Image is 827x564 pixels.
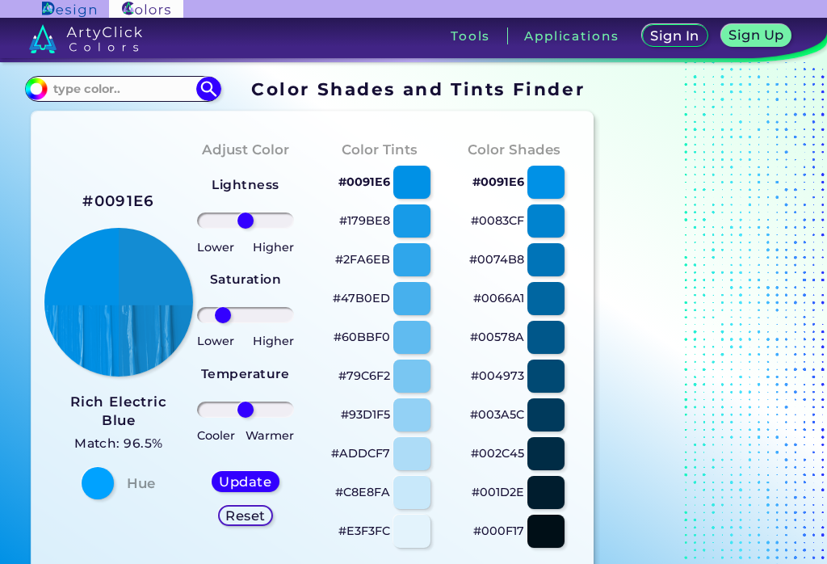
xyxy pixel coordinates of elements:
p: #47B0ED [333,288,390,308]
h5: Sign Up [731,29,781,41]
h4: Color Tints [342,138,418,162]
img: icon search [196,77,220,101]
h5: Sign In [653,30,696,42]
h2: #0091E6 [82,191,154,212]
p: #2FA6EB [335,250,390,269]
p: #0091E6 [472,172,524,192]
h1: Color Shades and Tints Finder [251,77,585,101]
h5: Update [222,475,270,487]
h4: Color Shades [468,138,560,162]
img: ArtyClick Design logo [42,2,96,17]
h3: Rich Electric Blue [52,393,186,431]
p: #E3F3FC [338,521,390,541]
h5: Match: 96.5% [52,433,186,454]
p: #0091E6 [338,172,390,192]
p: #003A5C [470,405,524,424]
input: type color.. [48,78,198,99]
p: #004973 [471,366,524,385]
strong: Lightness [212,177,279,192]
p: #00578A [470,327,524,347]
p: #0074B8 [469,250,524,269]
p: #179BE8 [339,211,390,230]
p: #000F17 [473,521,524,541]
a: Sign Up [724,26,788,46]
p: #0066A1 [473,288,524,308]
p: #002C45 [471,444,524,463]
p: #C8E8FA [335,482,390,502]
img: paint_stamp_2_half.png [44,228,193,377]
strong: Saturation [210,271,282,287]
p: Higher [253,238,294,257]
strong: Temperature [201,366,290,381]
h4: Adjust Color [202,138,289,162]
img: logo_artyclick_colors_white.svg [29,24,143,53]
p: #93D1F5 [341,405,390,424]
h4: Hue [127,472,155,495]
a: Rich Electric Blue Match: 96.5% [52,389,186,454]
h3: Tools [451,30,490,42]
p: #0083CF [471,211,524,230]
p: #ADDCF7 [331,444,390,463]
p: #001D2E [472,482,524,502]
p: Cooler [197,426,235,445]
p: Lower [197,331,234,351]
p: Lower [197,238,234,257]
p: #79C6F2 [338,366,390,385]
a: Sign In [645,26,705,46]
p: Higher [253,331,294,351]
p: Warmer [246,426,294,445]
p: #60BBF0 [334,327,390,347]
h5: Reset [228,510,264,522]
h3: Applications [524,30,619,42]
